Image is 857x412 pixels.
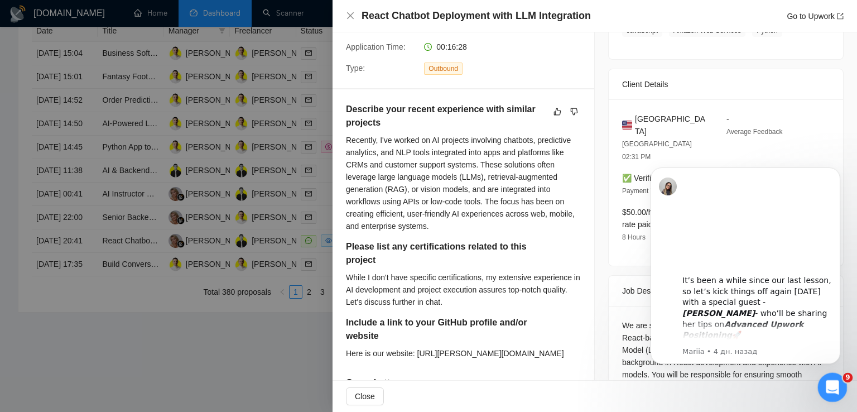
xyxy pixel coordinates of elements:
span: close [346,11,355,20]
span: clock-circle [424,43,432,51]
iframe: Intercom notifications сообщение [634,151,857,382]
span: [GEOGRAPHIC_DATA] 02:31 PM [622,140,692,161]
h5: Cover Letter [346,376,398,390]
span: Application Time: [346,42,406,51]
span: dislike [570,107,578,116]
span: Type: [346,64,365,73]
span: like [553,107,561,116]
img: 🇺🇸 [622,119,632,131]
h5: Please list any certifications related to this project [346,240,546,267]
button: dislike [567,105,581,118]
span: export [837,13,844,20]
div: Job Description [622,276,830,306]
span: 9 [843,373,853,383]
iframe: Intercom live chat [818,373,848,403]
div: While I don't have specific certifications, my extensive experience in AI development and project... [346,271,581,308]
button: Close [346,11,355,21]
span: [GEOGRAPHIC_DATA] [635,113,709,137]
button: Close [346,387,384,405]
span: Payment Verification [622,187,683,195]
span: $50.00/hr avg hourly rate paid [622,208,694,229]
span: Average Feedback [726,128,783,136]
h5: Describe your recent experience with similar projects [346,103,546,130]
a: Go to Upworkexport [787,12,844,21]
span: Close [355,390,375,403]
span: 8 Hours [622,233,646,241]
span: 00:16:28 [436,42,467,51]
span: ✅ Verified [622,174,660,183]
div: Here is our website: [URL][PERSON_NAME][DOMAIN_NAME] [346,347,564,360]
div: Recently, I've worked on AI projects involving chatbots, predictive analytics, and NLP tools inte... [346,134,581,232]
div: Client Details [622,69,830,99]
span: - [726,114,729,123]
h5: Include a link to your GitHub profile and/or website [346,316,531,343]
h4: React Chatbot Deployment with LLM Integration [362,9,591,23]
button: like [551,105,564,118]
span: Outbound [424,63,463,75]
